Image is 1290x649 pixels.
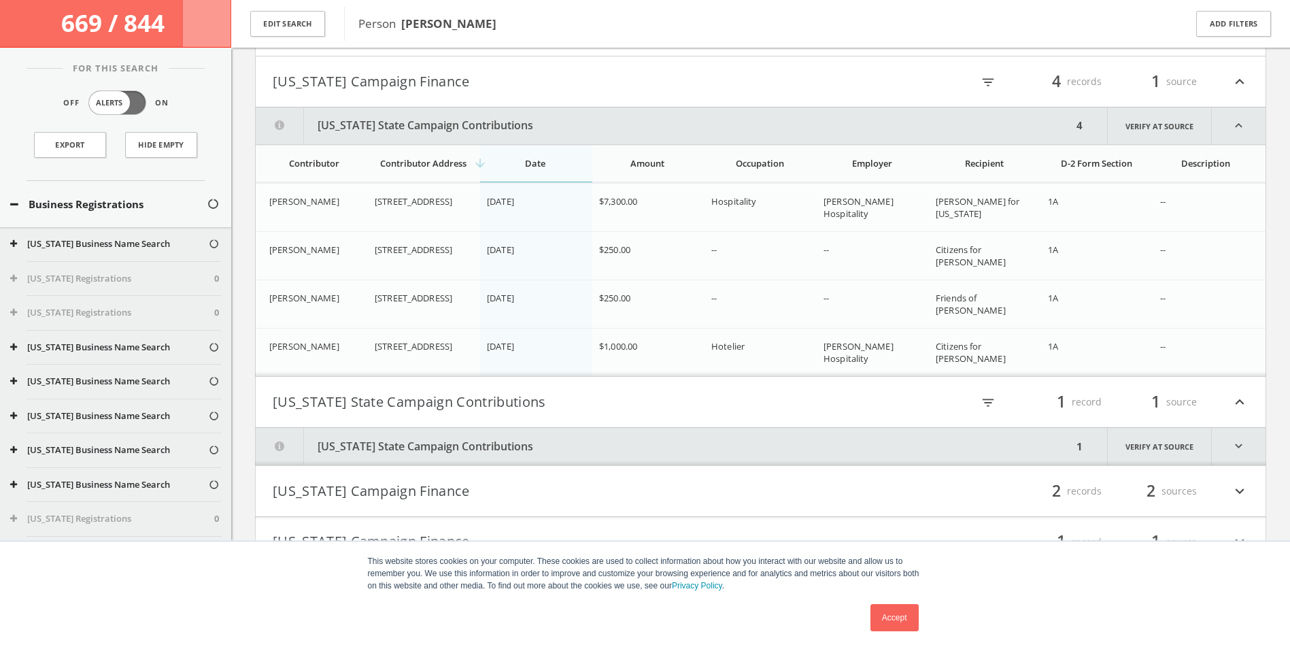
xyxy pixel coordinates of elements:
[1046,479,1067,503] span: 2
[63,62,169,76] span: For This Search
[1020,480,1102,503] div: records
[711,157,809,169] div: Occupation
[256,107,1072,144] button: [US_STATE] State Campaign Contributions
[375,244,452,256] span: [STREET_ADDRESS]
[10,341,208,354] button: [US_STATE] Business Name Search
[10,237,208,251] button: [US_STATE] Business Name Search
[1115,390,1197,414] div: source
[1020,390,1102,414] div: record
[1048,157,1145,169] div: D-2 Form Section
[936,244,1006,268] span: Citizens for [PERSON_NAME]
[214,272,219,286] span: 0
[273,390,761,414] button: [US_STATE] State Campaign Contributions
[1048,340,1058,352] span: 1A
[473,156,487,170] i: arrow_downward
[599,195,637,207] span: $7,300.00
[269,195,339,207] span: [PERSON_NAME]
[214,306,219,320] span: 0
[1020,531,1102,554] div: record
[1115,531,1197,554] div: source
[368,555,923,592] p: This website stores cookies on your computer. These cookies are used to collect information about...
[269,244,339,256] span: [PERSON_NAME]
[10,197,207,212] button: Business Registrations
[375,195,452,207] span: [STREET_ADDRESS]
[936,292,1006,316] span: Friends of [PERSON_NAME]
[273,531,761,554] button: [US_STATE] Campaign Finance
[824,292,829,304] span: --
[273,480,761,503] button: [US_STATE] Campaign Finance
[1048,195,1058,207] span: 1A
[981,395,996,410] i: filter_list
[1212,107,1266,144] i: expand_less
[599,292,630,304] span: $250.00
[256,183,1266,376] div: grid
[936,157,1033,169] div: Recipient
[711,244,717,256] span: --
[1145,530,1166,554] span: 1
[672,581,722,590] a: Privacy Policy
[1048,292,1058,304] span: 1A
[870,604,919,631] a: Accept
[10,272,214,286] button: [US_STATE] Registrations
[1020,70,1102,93] div: records
[1048,244,1058,256] span: 1A
[1046,69,1067,93] span: 4
[1231,390,1249,414] i: expand_less
[1160,292,1166,304] span: --
[1072,107,1087,144] div: 4
[936,195,1019,220] span: [PERSON_NAME] for [US_STATE]
[1145,390,1166,414] span: 1
[401,16,496,31] b: [PERSON_NAME]
[10,512,214,526] button: [US_STATE] Registrations
[824,195,894,220] span: [PERSON_NAME] Hospitality
[155,97,169,109] span: On
[487,195,514,207] span: [DATE]
[358,16,496,31] span: Person
[1160,195,1166,207] span: --
[61,7,170,39] span: 669 / 844
[1160,157,1252,169] div: Description
[63,97,80,109] span: Off
[10,375,208,388] button: [US_STATE] Business Name Search
[599,244,630,256] span: $250.00
[824,244,829,256] span: --
[269,340,339,352] span: [PERSON_NAME]
[824,340,894,365] span: [PERSON_NAME] Hospitality
[256,428,1072,465] button: [US_STATE] State Campaign Contributions
[375,292,452,304] span: [STREET_ADDRESS]
[214,512,219,526] span: 0
[1115,70,1197,93] div: source
[1231,70,1249,93] i: expand_less
[273,70,761,93] button: [US_STATE] Campaign Finance
[375,157,472,169] div: Contributor Address
[599,340,637,352] span: $1,000.00
[34,132,106,158] a: Export
[125,132,197,158] button: Hide Empty
[711,292,717,304] span: --
[1212,428,1266,465] i: expand_more
[1145,69,1166,93] span: 1
[1231,480,1249,503] i: expand_more
[269,157,360,169] div: Contributor
[981,75,996,90] i: filter_list
[711,195,756,207] span: Hospitality
[824,157,921,169] div: Employer
[1160,244,1166,256] span: --
[269,292,339,304] span: [PERSON_NAME]
[487,157,584,169] div: Date
[1196,11,1271,37] button: Add Filters
[1072,428,1087,465] div: 1
[1140,479,1161,503] span: 2
[1107,107,1212,144] a: Verify at source
[487,340,514,352] span: [DATE]
[711,340,745,352] span: Hotelier
[1231,531,1249,554] i: expand_more
[1051,530,1072,554] span: 1
[1115,480,1197,503] div: sources
[487,244,514,256] span: [DATE]
[1107,428,1212,465] a: Verify at source
[10,410,208,423] button: [US_STATE] Business Name Search
[10,478,208,492] button: [US_STATE] Business Name Search
[10,306,214,320] button: [US_STATE] Registrations
[375,340,452,352] span: [STREET_ADDRESS]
